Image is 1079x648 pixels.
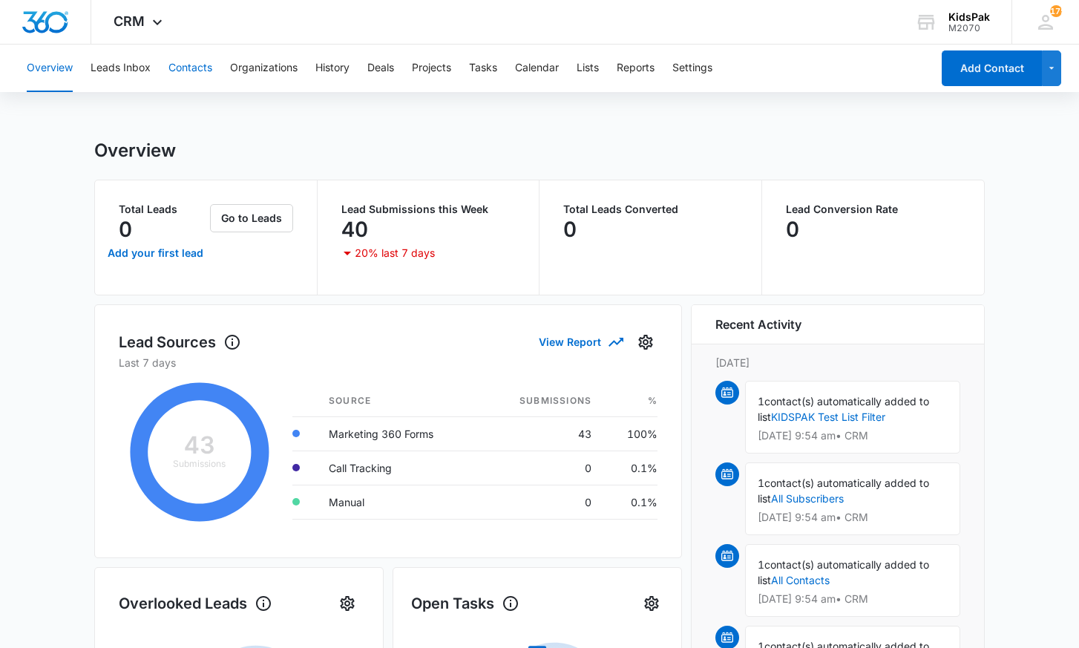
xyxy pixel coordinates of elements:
[948,23,990,33] div: account id
[758,558,764,571] span: 1
[481,385,603,417] th: Submissions
[91,45,151,92] button: Leads Inbox
[168,45,212,92] button: Contacts
[114,13,145,29] span: CRM
[27,45,73,92] button: Overview
[758,395,929,423] span: contact(s) automatically added to list
[715,355,960,370] p: [DATE]
[617,45,655,92] button: Reports
[758,594,948,604] p: [DATE] 9:54 am • CRM
[317,416,481,451] td: Marketing 360 Forms
[481,485,603,519] td: 0
[481,416,603,451] td: 43
[672,45,712,92] button: Settings
[563,217,577,241] p: 0
[210,204,293,232] button: Go to Leads
[640,592,663,615] button: Settings
[104,235,207,271] a: Add your first lead
[94,140,176,162] h1: Overview
[119,331,241,353] h1: Lead Sources
[758,477,764,489] span: 1
[603,451,657,485] td: 0.1%
[341,217,368,241] p: 40
[563,204,738,215] p: Total Leads Converted
[715,315,801,333] h6: Recent Activity
[786,217,799,241] p: 0
[758,395,764,408] span: 1
[469,45,497,92] button: Tasks
[119,204,207,215] p: Total Leads
[771,492,844,505] a: All Subscribers
[411,592,519,615] h1: Open Tasks
[317,451,481,485] td: Call Tracking
[758,477,929,505] span: contact(s) automatically added to list
[210,212,293,224] a: Go to Leads
[230,45,298,92] button: Organizations
[758,431,948,441] p: [DATE] 9:54 am • CRM
[539,329,622,355] button: View Report
[948,11,990,23] div: account name
[1050,5,1062,17] span: 175
[786,204,961,215] p: Lead Conversion Rate
[603,385,657,417] th: %
[481,451,603,485] td: 0
[771,410,885,423] a: KIDSPAK Test List Filter
[367,45,394,92] button: Deals
[317,485,481,519] td: Manual
[119,217,132,241] p: 0
[412,45,451,92] button: Projects
[515,45,559,92] button: Calendar
[603,416,657,451] td: 100%
[603,485,657,519] td: 0.1%
[317,385,481,417] th: Source
[634,330,657,354] button: Settings
[335,592,359,615] button: Settings
[942,50,1042,86] button: Add Contact
[315,45,350,92] button: History
[771,574,830,586] a: All Contacts
[119,355,657,370] p: Last 7 days
[758,558,929,586] span: contact(s) automatically added to list
[577,45,599,92] button: Lists
[355,248,435,258] p: 20% last 7 days
[1050,5,1062,17] div: notifications count
[119,592,272,615] h1: Overlooked Leads
[758,512,948,523] p: [DATE] 9:54 am • CRM
[341,204,516,215] p: Lead Submissions this Week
